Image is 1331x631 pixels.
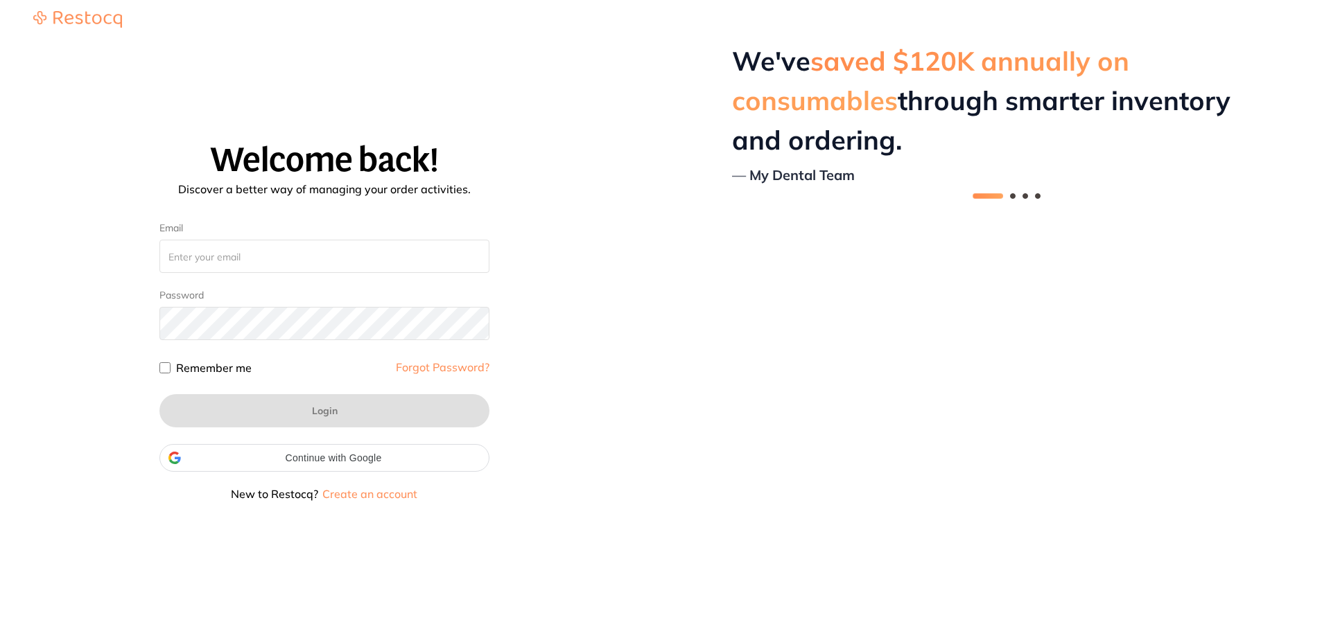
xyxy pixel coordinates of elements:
[17,142,632,179] h1: Welcome back!
[17,184,632,195] p: Discover a better way of managing your order activities.
[159,240,489,273] input: Enter your email
[159,290,204,301] label: Password
[159,444,489,472] div: Continue with Google
[682,11,1331,620] aside: Hero
[186,452,480,463] span: Continue with Google
[33,11,122,28] img: Restocq
[396,362,489,373] a: Forgot Password?
[159,394,489,427] button: Login
[176,362,252,373] label: Remember me
[159,222,489,234] label: Email
[321,488,419,499] button: Create an account
[682,11,1331,620] img: Restocq preview
[159,488,489,499] p: New to Restocq?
